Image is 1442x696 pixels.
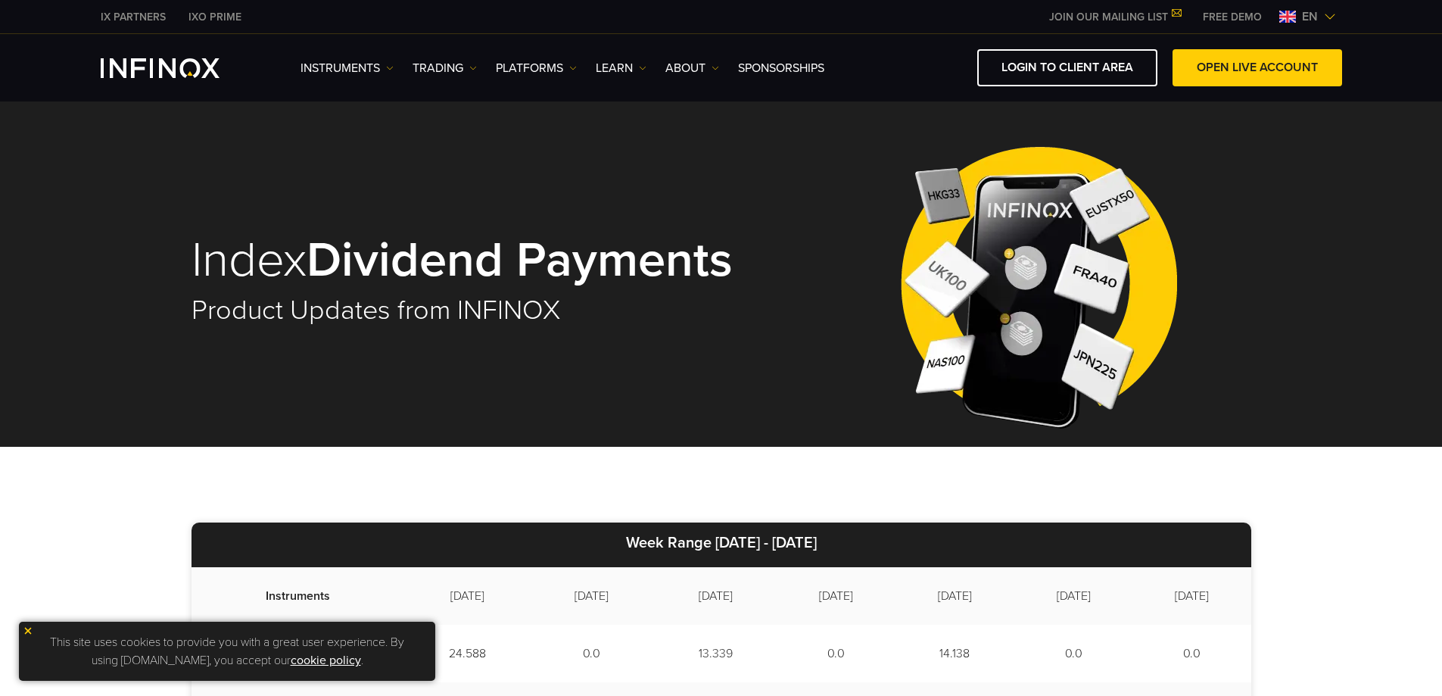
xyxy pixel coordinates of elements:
[977,49,1157,86] a: LOGIN TO CLIENT AREA
[654,625,777,682] td: 13.339
[291,653,361,668] a: cookie policy
[1014,567,1132,625] td: [DATE]
[496,59,577,77] a: PLATFORMS
[192,294,774,327] h2: Product Updates from INFINOX
[626,534,712,552] strong: Week Range
[777,625,895,682] td: 0.0
[1132,625,1250,682] td: 0.0
[89,9,177,25] a: INFINOX
[307,230,733,290] strong: Dividend Payments
[738,59,824,77] a: SPONSORSHIPS
[715,534,817,552] strong: [DATE] - [DATE]
[654,567,777,625] td: [DATE]
[1014,625,1132,682] td: 0.0
[895,625,1014,682] td: 14.138
[26,629,428,673] p: This site uses cookies to provide you with a great user experience. By using [DOMAIN_NAME], you a...
[596,59,646,77] a: Learn
[1173,49,1342,86] a: OPEN LIVE ACCOUNT
[177,9,253,25] a: INFINOX
[1132,567,1250,625] td: [DATE]
[529,567,654,625] td: [DATE]
[413,59,477,77] a: TRADING
[1038,11,1191,23] a: JOIN OUR MAILING LIST
[101,58,255,78] a: INFINOX Logo
[1191,9,1273,25] a: INFINOX MENU
[405,625,529,682] td: 24.588
[529,625,654,682] td: 0.0
[301,59,394,77] a: Instruments
[895,567,1014,625] td: [DATE]
[192,235,774,286] h1: Index
[23,626,33,636] img: yellow close icon
[1296,8,1324,26] span: en
[192,567,406,625] td: Instruments
[405,567,529,625] td: [DATE]
[777,567,895,625] td: [DATE]
[665,59,719,77] a: ABOUT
